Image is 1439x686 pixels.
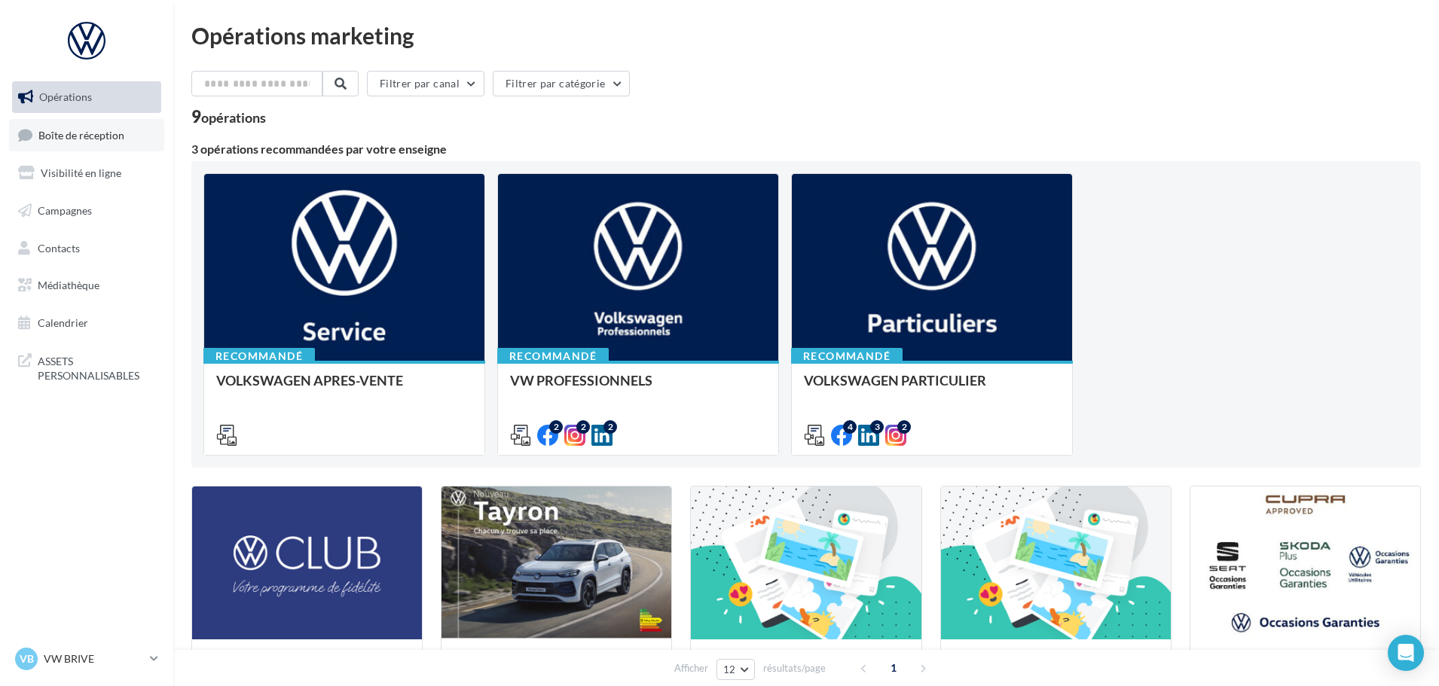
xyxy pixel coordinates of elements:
span: Contacts [38,241,80,254]
a: Campagnes [9,195,164,227]
span: Campagnes [38,204,92,217]
span: ASSETS PERSONNALISABLES [38,351,155,383]
div: Opérations marketing [191,24,1421,47]
div: opérations [201,111,266,124]
div: 2 [576,420,590,434]
div: 2 [897,420,911,434]
span: VW PROFESSIONNELS [510,372,652,389]
div: Recommandé [497,348,609,364]
span: VB [20,651,34,666]
a: Visibilité en ligne [9,157,164,189]
span: 1 [881,656,906,680]
button: Filtrer par canal [367,71,484,96]
a: ASSETS PERSONNALISABLES [9,345,164,389]
span: VOLKSWAGEN APRES-VENTE [216,372,403,389]
button: 12 [716,659,755,680]
div: 2 [603,420,617,434]
span: Médiathèque [38,279,99,291]
span: Visibilité en ligne [41,166,121,179]
a: Médiathèque [9,270,164,301]
div: 3 opérations recommandées par votre enseigne [191,143,1421,155]
span: 12 [723,663,736,675]
a: Boîte de réception [9,119,164,151]
button: Filtrer par catégorie [493,71,630,96]
span: résultats/page [763,661,826,675]
a: Calendrier [9,307,164,339]
span: Boîte de réception [38,128,124,141]
div: 2 [549,420,563,434]
a: Contacts [9,233,164,264]
span: VOLKSWAGEN PARTICULIER [804,372,986,389]
span: Afficher [674,661,708,675]
div: 3 [870,420,884,434]
p: VW BRIVE [44,651,144,666]
a: Opérations [9,81,164,113]
div: 4 [843,420,857,434]
div: Open Intercom Messenger [1388,635,1424,671]
a: VB VW BRIVE [12,645,161,673]
div: 9 [191,108,266,125]
div: Recommandé [203,348,315,364]
span: Opérations [39,90,92,103]
span: Calendrier [38,316,88,329]
div: Recommandé [791,348,903,364]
